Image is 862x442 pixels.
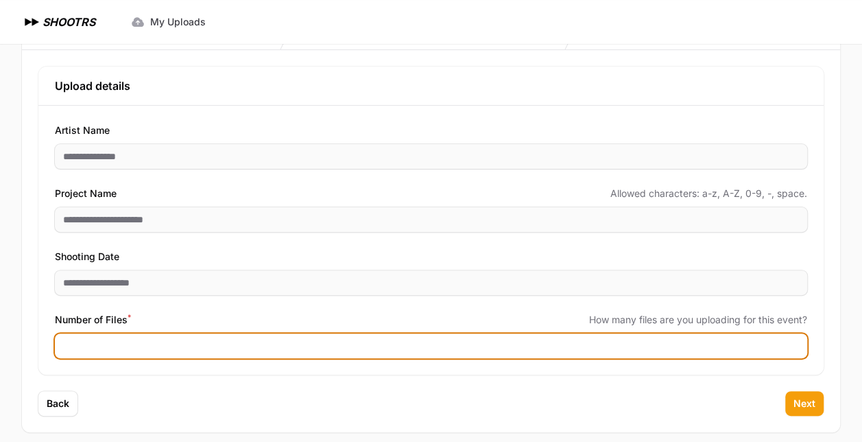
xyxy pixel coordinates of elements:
[785,391,824,416] button: Next
[55,122,110,139] span: Artist Name
[38,391,77,416] button: Back
[55,248,119,265] span: Shooting Date
[55,78,807,94] h3: Upload details
[589,313,807,327] span: How many files are you uploading for this event?
[610,187,807,200] span: Allowed characters: a-z, A-Z, 0-9, -, space.
[22,14,43,30] img: SHOOTRS
[123,10,214,34] a: My Uploads
[22,14,95,30] a: SHOOTRS SHOOTRS
[793,397,815,410] span: Next
[150,15,206,29] span: My Uploads
[47,397,69,410] span: Back
[55,312,131,328] span: Number of Files
[55,185,117,202] span: Project Name
[43,14,95,30] h1: SHOOTRS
